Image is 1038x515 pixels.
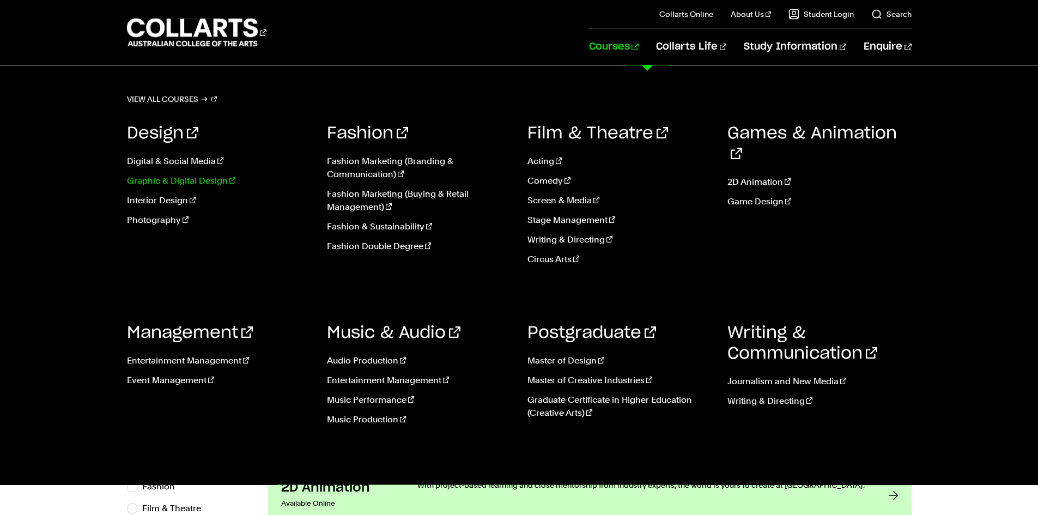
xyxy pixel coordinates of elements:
p: With project-based learning and close mentorship from industry experts, the world is yours to cre... [417,480,867,490]
a: Entertainment Management [327,374,511,387]
a: Music & Audio [327,325,460,341]
a: Journalism and New Media [727,375,912,388]
a: Courses [589,29,639,65]
a: Collarts Online [659,9,713,20]
a: Design [127,125,198,142]
a: Event Management [127,374,311,387]
a: Search [871,9,912,20]
a: Graduate Certificate in Higher Education (Creative Arts) [527,393,712,420]
a: Writing & Directing [527,233,712,246]
a: Circus Arts [527,253,712,266]
a: Master of Design [527,354,712,367]
a: Master of Creative Industries [527,374,712,387]
a: Music Production [327,413,511,426]
label: Fashion [142,479,184,494]
p: Available Online [281,496,396,511]
a: Stage Management [527,214,712,227]
a: Postgraduate [527,325,656,341]
div: Go to homepage [127,17,266,48]
h3: 2D Animation [281,480,396,496]
a: Writing & Communication [727,325,877,362]
a: Screen & Media [527,194,712,207]
a: Game Design [727,195,912,208]
a: Film & Theatre [527,125,668,142]
a: Student Login [788,9,854,20]
a: View all courses [127,92,217,107]
a: Writing & Directing [727,395,912,408]
a: Acting [527,155,712,168]
a: Graphic & Digital Design [127,174,311,187]
a: Fashion Marketing (Branding & Communication) [327,155,511,181]
a: Collarts Life [656,29,726,65]
a: Comedy [527,174,712,187]
a: 2D Animation [727,175,912,189]
a: Entertainment Management [127,354,311,367]
a: Interior Design [127,194,311,207]
a: Games & Animation [727,125,897,162]
a: Management [127,325,253,341]
a: Digital & Social Media [127,155,311,168]
a: Audio Production [327,354,511,367]
a: Study Information [744,29,846,65]
a: About Us [731,9,771,20]
a: Enquire [864,29,911,65]
a: Fashion Double Degree [327,240,511,253]
a: Fashion Marketing (Buying & Retail Management) [327,187,511,214]
a: Fashion & Sustainability [327,220,511,233]
a: Photography [127,214,311,227]
a: Fashion [327,125,408,142]
a: Music Performance [327,393,511,407]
